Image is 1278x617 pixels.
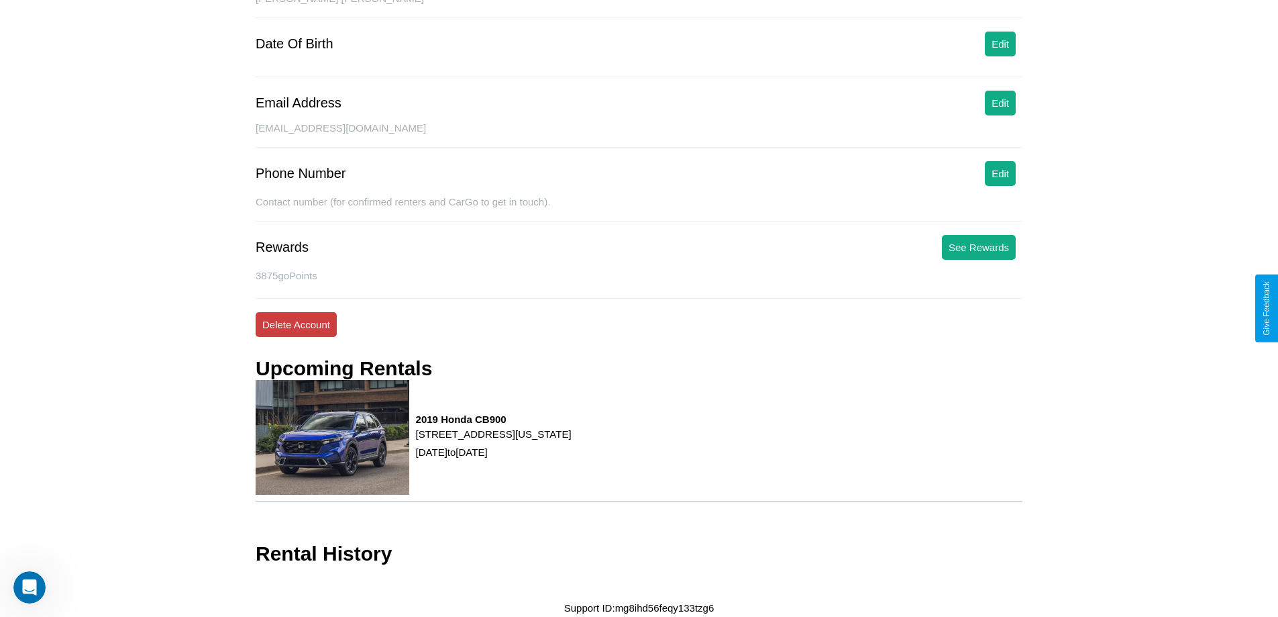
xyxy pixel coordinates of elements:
[985,161,1016,186] button: Edit
[985,91,1016,115] button: Edit
[256,542,392,565] h3: Rental History
[256,196,1022,222] div: Contact number (for confirmed renters and CarGo to get in touch).
[256,267,1022,285] p: 3875 goPoints
[416,425,572,443] p: [STREET_ADDRESS][US_STATE]
[416,443,572,461] p: [DATE] to [DATE]
[256,95,341,111] div: Email Address
[256,166,346,181] div: Phone Number
[416,414,572,425] h3: 2019 Honda CB900
[256,312,337,337] button: Delete Account
[942,235,1016,260] button: See Rewards
[256,357,432,380] h3: Upcoming Rentals
[13,571,46,604] iframe: Intercom live chat
[564,599,714,617] p: Support ID: mg8ihd56feqy133tzg6
[256,36,333,52] div: Date Of Birth
[256,240,309,255] div: Rewards
[256,380,409,495] img: rental
[985,32,1016,56] button: Edit
[256,122,1022,148] div: [EMAIL_ADDRESS][DOMAIN_NAME]
[1262,281,1271,336] div: Give Feedback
